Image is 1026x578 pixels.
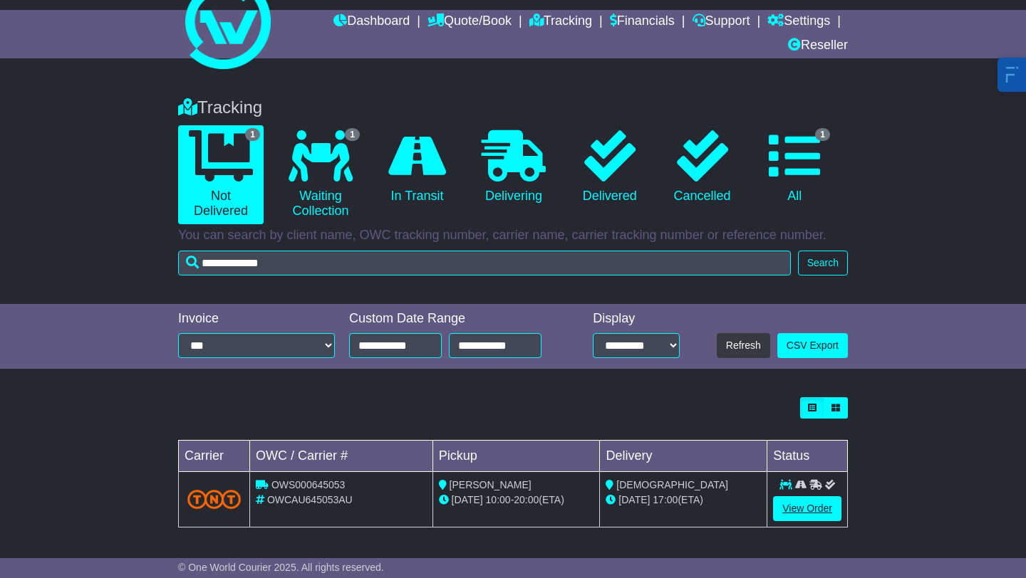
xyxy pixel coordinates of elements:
[178,562,384,573] span: © One World Courier 2025. All rights reserved.
[427,10,512,34] a: Quote/Book
[267,494,353,505] span: OWCAU645053AU
[178,125,264,224] a: 1 Not Delivered
[693,10,750,34] a: Support
[767,10,830,34] a: Settings
[187,490,241,509] img: TNT_Domestic.png
[756,125,834,209] a: 1 All
[178,311,335,327] div: Invoice
[618,494,650,505] span: [DATE]
[178,228,848,243] p: You can search by client name, OWC tracking number, carrier name, carrier tracking number or refe...
[271,479,346,490] span: OWS000645053
[606,493,761,508] div: (ETA)
[788,34,848,58] a: Reseller
[250,441,433,472] td: OWC / Carrier #
[529,10,592,34] a: Tracking
[245,128,260,141] span: 1
[378,125,457,209] a: In Transit
[439,493,594,508] div: - (ETA)
[815,128,830,141] span: 1
[616,479,728,490] span: [DEMOGRAPHIC_DATA]
[432,441,600,472] td: Pickup
[179,441,250,472] td: Carrier
[486,494,511,505] span: 10:00
[278,125,363,224] a: 1 Waiting Collection
[600,441,767,472] td: Delivery
[610,10,675,34] a: Financials
[663,125,741,209] a: Cancelled
[571,125,648,209] a: Delivered
[450,479,532,490] span: [PERSON_NAME]
[471,125,556,209] a: Delivering
[798,251,848,275] button: Search
[333,10,410,34] a: Dashboard
[717,333,770,358] button: Refresh
[653,494,678,505] span: 17:00
[593,311,680,327] div: Display
[767,441,848,472] td: Status
[514,494,539,505] span: 20:00
[171,98,855,118] div: Tracking
[345,128,360,141] span: 1
[349,311,563,327] div: Custom Date Range
[777,333,848,358] a: CSV Export
[773,496,841,521] a: View Order
[452,494,483,505] span: [DATE]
